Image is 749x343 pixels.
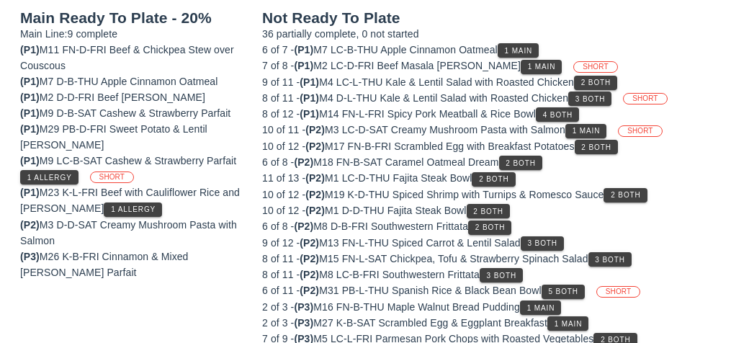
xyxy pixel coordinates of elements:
[521,236,564,251] button: 3 Both
[262,267,729,282] div: M8 LC-B-FRI Southwestern Frittata
[472,208,503,215] span: 2 Both
[262,106,729,122] div: M14 FN-L-FRI Spicy Pork Meatball & Rice Bowl
[68,28,117,40] span: 9 complete
[262,108,300,120] span: 8 of 12 -
[20,42,245,73] div: M11 FN-D-FRI Beef & Chickpea Stew over Couscous
[104,202,162,217] button: 1 Allergy
[27,174,72,182] span: 1 Allergy
[520,300,561,315] button: 1 Main
[262,172,305,184] span: 11 of 13 -
[588,252,632,267] button: 3 Both
[554,320,583,328] span: 1 Main
[262,237,300,249] span: 9 of 12 -
[262,92,300,104] span: 8 of 11 -
[305,189,325,200] span: (P2)
[262,301,294,313] span: 2 of 3 -
[294,44,313,55] span: (P1)
[262,235,729,251] div: M13 FN-L-THU Spiced Carrot & Lentil Salad
[547,316,588,331] button: 1 Main
[475,223,505,231] span: 2 Both
[262,205,305,216] span: 10 of 12 -
[20,73,245,89] div: M7 D-B-THU Apple Cinnamon Oatmeal
[20,184,245,216] div: M23 K-L-FRI Beef with Cauliflower Rice and [PERSON_NAME]
[262,10,729,26] h2: Not Ready To Plate
[262,154,729,170] div: M18 FN-B-SAT Caramel Oatmeal Dream
[300,237,319,249] span: (P2)
[262,189,305,200] span: 10 of 12 -
[536,107,579,122] button: 4 Both
[467,204,510,218] button: 2 Both
[472,172,515,187] button: 2 Both
[262,138,729,154] div: M17 FN-B-FRI Scrambled Egg with Breakfast Potatoes
[262,74,729,90] div: M4 LC-L-THU Kale & Lentil Salad with Roasted Chicken
[478,175,508,183] span: 2 Both
[294,220,313,232] span: (P2)
[294,301,313,313] span: (P3)
[262,141,305,152] span: 10 of 12 -
[262,253,300,264] span: 8 of 11 -
[262,124,305,135] span: 10 of 11 -
[262,269,300,280] span: 8 of 11 -
[583,62,608,72] span: SHORT
[305,205,325,216] span: (P2)
[20,251,40,262] span: (P3)
[262,42,729,58] div: M7 LC-B-THU Apple Cinnamon Oatmeal
[262,317,294,329] span: 2 of 3 -
[305,172,325,184] span: (P2)
[527,63,556,71] span: 1 Main
[294,60,313,71] span: (P1)
[480,268,523,282] button: 3 Both
[262,299,729,315] div: M16 FN-B-THU Maple Walnut Bread Pudding
[610,191,640,199] span: 2 Both
[262,282,729,298] div: M31 PB-L-THU Spanish Rice & Black Bean Bowl
[20,123,40,135] span: (P1)
[575,140,618,154] button: 2 Both
[262,58,729,73] div: M2 LC-D-FRI Beef Masala [PERSON_NAME]
[300,76,319,88] span: (P1)
[262,315,729,331] div: M27 K-B-SAT Scrambled Egg & Eggplant Breakfast
[262,122,729,138] div: M3 LC-D-SAT Creamy Mushroom Pasta with Salmon
[565,124,606,138] button: 1 Main
[505,159,535,167] span: 2 Both
[606,287,631,297] span: SHORT
[20,10,245,26] h2: Main Ready To Plate - 20%
[568,92,611,106] button: 3 Both
[572,127,601,135] span: 1 Main
[20,187,40,198] span: (P1)
[632,94,658,104] span: SHORT
[20,44,40,55] span: (P1)
[548,288,578,295] span: 5 Both
[262,90,729,106] div: M4 D-L-THU Kale & Lentil Salad with Roasted Chicken
[300,108,319,120] span: (P1)
[20,121,245,153] div: M29 PB-D-FRI Sweet Potato & Lentil [PERSON_NAME]
[20,89,245,105] div: M2 D-D-FRI Beef [PERSON_NAME]
[305,141,325,152] span: (P2)
[262,220,294,232] span: 6 of 8 -
[504,47,533,55] span: 1 Main
[99,172,125,182] span: SHORT
[486,272,516,280] span: 3 Both
[262,170,729,186] div: M1 LC-D-THU Fajita Steak Bowl
[305,124,325,135] span: (P2)
[580,79,611,86] span: 2 Both
[20,76,40,87] span: (P1)
[594,256,624,264] span: 3 Both
[262,187,729,202] div: M19 K-D-THU Spiced Shrimp with Turnips & Romesco Sauce
[575,95,605,103] span: 3 Both
[262,218,729,234] div: M8 D-B-FRI Southwestern Frittata
[20,219,40,231] span: (P2)
[300,253,319,264] span: (P2)
[20,170,79,184] button: 1 Allergy
[20,249,245,280] div: M26 K-B-FRI Cinnamon & Mixed [PERSON_NAME] Parfait
[262,60,294,71] span: 7 of 8 -
[20,92,40,103] span: (P1)
[498,43,539,58] button: 1 Main
[300,92,319,104] span: (P1)
[110,205,156,213] span: 1 Allergy
[526,304,555,312] span: 1 Main
[542,285,585,299] button: 5 Both
[604,188,647,202] button: 2 Both
[468,220,511,235] button: 2 Both
[300,285,319,296] span: (P2)
[262,285,300,296] span: 6 of 11 -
